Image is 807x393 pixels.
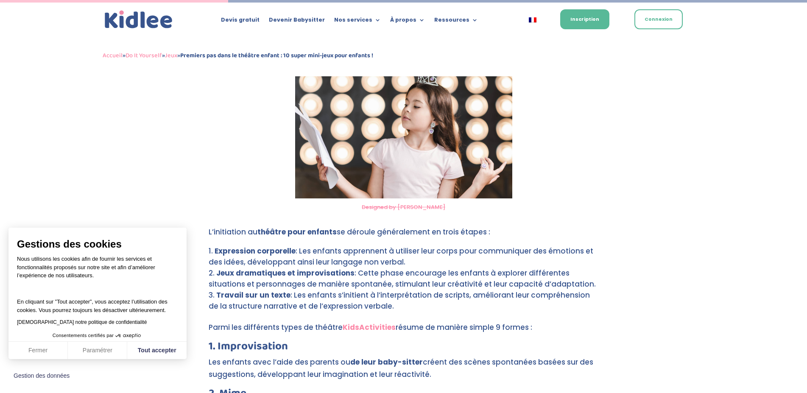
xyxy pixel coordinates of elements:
[343,322,396,332] a: KidsActivities
[209,290,599,312] li: : Les enfants s’initient à l’interprétation de scripts, améliorant leur compréhension de la struc...
[180,50,373,61] strong: Premiers pas dans le théâtre enfant : 10 super mini-jeux pour enfants !
[362,203,445,211] a: Designed by [PERSON_NAME]
[529,17,536,22] img: Français
[48,330,147,341] button: Consentements certifiés par
[17,319,147,325] a: [DEMOGRAPHIC_DATA] notre politique de confidentialité
[115,323,141,348] svg: Axeptio
[17,238,178,251] span: Gestions des cookies
[216,290,290,300] strong: Travail sur un texte
[8,342,68,360] button: Fermer
[390,17,425,26] a: À propos
[8,367,75,385] button: Fermer le widget sans consentement
[17,290,178,315] p: En cliquant sur ”Tout accepter”, vous acceptez l’utilisation des cookies. Vous pourrez toujours l...
[17,255,178,285] p: Nous utilisons les cookies afin de fournir les services et fonctionnalités proposés sur notre sit...
[103,8,175,31] a: Kidlee Logo
[103,50,123,61] a: Accueil
[209,356,599,388] p: Les enfants avec l’aide des parents ou créent des scènes spontanées basées sur des suggestions, d...
[103,8,175,31] img: logo_kidlee_bleu
[209,341,599,356] h3: 1. Improvisation
[209,226,599,245] p: L’initiation au se déroule généralement en trois étapes :
[103,50,373,61] span: » » »
[209,321,599,341] p: Parmi les différents types de théâtre résume de manière simple 9 formes :
[165,50,177,61] a: Jeux
[269,17,325,26] a: Devenir Babysitter
[257,227,337,237] strong: théâtre pour enfants
[434,17,478,26] a: Ressources
[68,342,127,360] button: Paramétrer
[350,357,423,367] strong: de leur baby-sitter
[560,9,609,29] a: Inscription
[215,246,296,256] strong: Expression corporelle
[295,76,512,198] img: Théâtre enfants : petite fille qui lit son scripte et l'interprète
[126,50,162,61] a: Do It Yourself
[216,268,355,278] strong: Jeux dramatiques et improvisations
[127,342,187,360] button: Tout accepter
[209,245,599,268] li: : Les enfants apprennent à utiliser leur corps pour communiquer des émotions et des idées, dévelo...
[334,17,381,26] a: Nos services
[14,372,70,380] span: Gestion des données
[634,9,683,29] a: Connexion
[221,17,260,26] a: Devis gratuit
[209,268,599,290] li: : Cette phase encourage les enfants à explorer différentes situations et personnages de manière s...
[53,333,114,338] span: Consentements certifiés par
